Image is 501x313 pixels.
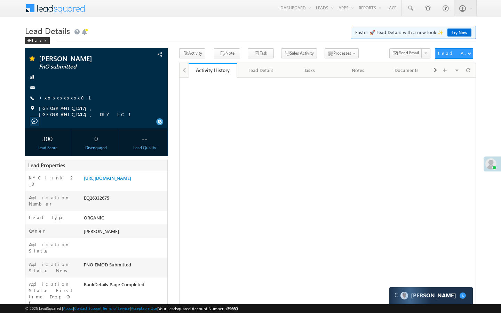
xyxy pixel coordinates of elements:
[334,63,383,78] a: Notes
[435,48,473,59] button: Lead Actions
[179,48,205,58] button: Activity
[25,25,70,36] span: Lead Details
[39,55,127,62] span: [PERSON_NAME]
[399,50,419,56] span: Send Email
[27,145,68,151] div: Lead Score
[25,37,53,43] a: Back
[189,63,237,78] a: Activity History
[291,66,328,74] div: Tasks
[333,50,351,56] span: Processes
[131,306,157,311] a: Acceptable Use
[325,48,359,58] button: Processes
[82,214,167,224] div: ORGANIC
[29,228,45,234] label: Owner
[29,194,77,207] label: Application Number
[82,281,167,291] div: BankDetails Page Completed
[29,241,77,254] label: Application Status
[355,29,471,36] span: Faster 🚀 Lead Details with a new look ✨
[39,63,127,70] span: FnO submitted
[25,305,238,312] span: © 2025 LeadSquared | | | | |
[29,281,77,306] label: Application Status First time Drop Off
[28,162,65,169] span: Lead Properties
[63,306,73,311] a: About
[242,66,279,74] div: Lead Details
[460,292,466,299] span: 6
[74,306,102,311] a: Contact Support
[447,29,471,37] a: Try Now
[286,63,334,78] a: Tasks
[103,306,130,311] a: Terms of Service
[340,66,376,74] div: Notes
[438,50,468,56] div: Lead Actions
[84,175,131,181] a: [URL][DOMAIN_NAME]
[27,132,68,145] div: 300
[214,48,240,58] button: Note
[281,48,317,58] button: Sales Activity
[39,95,100,101] a: +xx-xxxxxxxx01
[383,63,431,78] a: Documents
[227,306,238,311] span: 39660
[25,37,50,44] div: Back
[75,145,117,151] div: Disengaged
[124,145,166,151] div: Lead Quality
[29,175,77,187] label: KYC link 2_0
[248,48,274,58] button: Task
[389,48,422,58] button: Send Email
[124,132,166,145] div: --
[82,261,167,271] div: FNO EMOD Submitted
[237,63,286,78] a: Lead Details
[39,105,154,118] span: [GEOGRAPHIC_DATA], [GEOGRAPHIC_DATA], DIY LC 1
[29,261,77,274] label: Application Status New
[389,287,473,304] div: carter-dragCarter[PERSON_NAME]6
[84,228,119,234] span: [PERSON_NAME]
[158,306,238,311] span: Your Leadsquared Account Number is
[75,132,117,145] div: 0
[29,214,65,220] label: Lead Type
[82,194,167,204] div: EQ26332675
[388,66,425,74] div: Documents
[194,67,232,73] div: Activity History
